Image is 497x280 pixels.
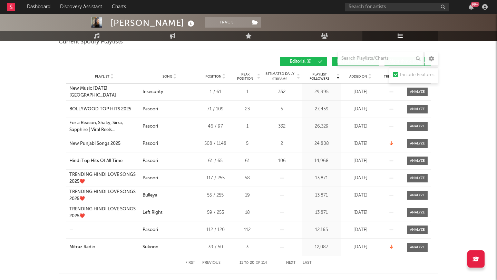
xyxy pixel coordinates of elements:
span: Playlist Followers [303,72,335,81]
button: Independent(21) [332,57,379,66]
span: Peak Position [234,72,256,81]
div: [DATE] [343,89,378,96]
span: Independent ( 21 ) [337,60,369,64]
button: Previous [202,261,221,265]
a: Hindi Top Hits Of All Time [69,158,139,164]
span: Position [205,74,222,79]
div: [DATE] [343,192,378,199]
a: New Punjabi Songs 2025 [69,140,139,147]
div: Pasoori [143,158,158,164]
div: 23 [234,106,260,113]
span: to [244,261,248,264]
div: [DATE] [343,244,378,251]
a: BOLLYWOOD TOP HITS 2025 [69,106,139,113]
div: New Punjabi Songs 2025 [69,140,120,147]
div: 46 / 97 [200,123,231,130]
div: 99 + [471,2,479,7]
div: 12,087 [303,244,340,251]
div: 59 / 255 [200,209,231,216]
div: [DATE] [343,175,378,182]
a: TRENDING HINDI LOVE SONGS 2025❤️ [69,189,139,202]
div: 61 [234,158,260,164]
div: 352 [264,89,300,96]
span: Estimated Daily Streams [264,71,296,82]
div: Include Features [400,71,435,79]
div: 26,329 [303,123,340,130]
a: TRENDING HINDI LOVE SONGS 2025❤️ [69,171,139,185]
span: Added On [349,74,367,79]
div: Mitraz Radio [69,244,95,251]
div: 1 [234,89,260,96]
div: 58 [234,175,260,182]
button: First [185,261,195,265]
div: Pasoori [143,106,158,113]
a: — [69,227,139,233]
span: of [256,261,260,264]
div: 106 [264,158,300,164]
span: Current Spotify Playlists [59,38,123,46]
div: [DATE] [343,209,378,216]
div: 117 / 255 [200,175,231,182]
div: Bulleya [143,192,157,199]
div: 18 [234,209,260,216]
div: 13,871 [303,175,340,182]
div: 19 [234,192,260,199]
div: [DATE] [343,158,378,164]
button: Editorial(8) [280,57,327,66]
div: 14,968 [303,158,340,164]
a: Mitraz Radio [69,244,139,251]
div: Insecurity [143,89,163,96]
div: [DATE] [343,123,378,130]
div: Pasoori [143,175,158,182]
div: 39 / 50 [200,244,231,251]
div: 13,871 [303,192,340,199]
div: 508 / 1148 [200,140,231,147]
div: Pasoori [143,227,158,233]
div: 12,165 [303,227,340,233]
div: 55 / 255 [200,192,231,199]
div: [PERSON_NAME] [110,17,196,29]
div: 5 [264,106,300,113]
span: Editorial ( 8 ) [285,60,316,64]
div: 1 / 61 [200,89,231,96]
div: [DATE] [343,227,378,233]
input: Search Playlists/Charts [338,52,424,66]
div: [DATE] [343,140,378,147]
div: 112 [234,227,260,233]
div: Pasoori [143,123,158,130]
div: 332 [264,123,300,130]
div: 24,808 [303,140,340,147]
div: 1 [234,123,260,130]
button: Track [205,17,248,28]
div: — [69,227,73,233]
div: 11 20 114 [234,259,272,267]
div: 61 / 65 [200,158,231,164]
div: Sukoon [143,244,158,251]
button: Next [286,261,296,265]
div: BOLLYWOOD TOP HITS 2025 [69,106,131,113]
div: 29,995 [303,89,340,96]
a: New Music [DATE] [GEOGRAPHIC_DATA] [69,85,139,99]
a: TRENDING HINDI LOVE SONGS 2025❤️ [69,206,139,219]
a: For a Reason, Shaky, Sirra, Sapphire | Viral Reels [GEOGRAPHIC_DATA] | Trending hindi songs [69,120,139,133]
div: 5 [234,140,260,147]
div: 71 / 109 [200,106,231,113]
button: Last [303,261,312,265]
span: Song [163,74,173,79]
div: [DATE] [343,106,378,113]
div: 27,459 [303,106,340,113]
div: Hindi Top Hits Of All Time [69,158,123,164]
div: Left Right [143,209,163,216]
button: 99+ [469,4,474,10]
div: 112 / 120 [200,227,231,233]
div: Pasoori [143,140,158,147]
div: 2 [264,140,300,147]
div: 3 [234,244,260,251]
input: Search for artists [345,3,449,11]
span: Playlist [95,74,109,79]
